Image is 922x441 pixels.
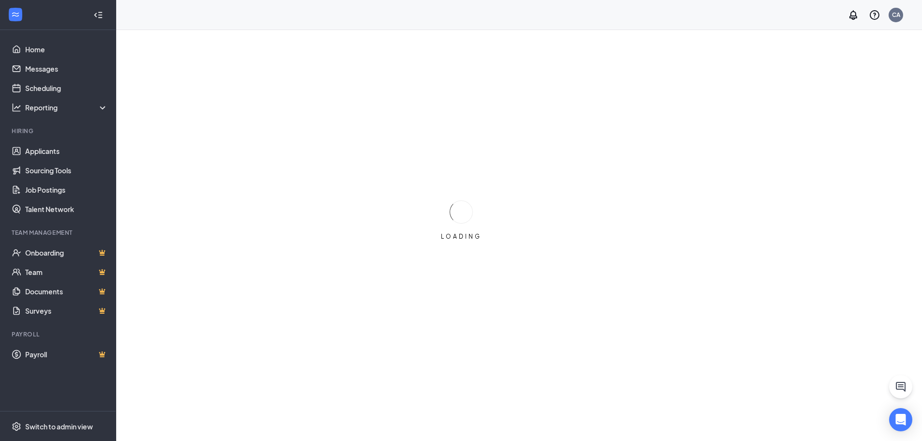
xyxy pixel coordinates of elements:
[889,375,912,398] button: ChatActive
[869,9,880,21] svg: QuestionInfo
[12,228,106,237] div: Team Management
[25,141,108,161] a: Applicants
[25,243,108,262] a: OnboardingCrown
[25,78,108,98] a: Scheduling
[11,10,20,19] svg: WorkstreamLogo
[25,40,108,59] a: Home
[25,422,93,431] div: Switch to admin view
[12,330,106,338] div: Payroll
[25,161,108,180] a: Sourcing Tools
[895,381,907,393] svg: ChatActive
[12,127,106,135] div: Hiring
[25,199,108,219] a: Talent Network
[12,422,21,431] svg: Settings
[25,262,108,282] a: TeamCrown
[25,59,108,78] a: Messages
[25,282,108,301] a: DocumentsCrown
[25,103,108,112] div: Reporting
[25,301,108,320] a: SurveysCrown
[25,180,108,199] a: Job Postings
[847,9,859,21] svg: Notifications
[25,345,108,364] a: PayrollCrown
[93,10,103,20] svg: Collapse
[12,103,21,112] svg: Analysis
[437,232,485,241] div: LOADING
[889,408,912,431] div: Open Intercom Messenger
[892,11,900,19] div: CA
